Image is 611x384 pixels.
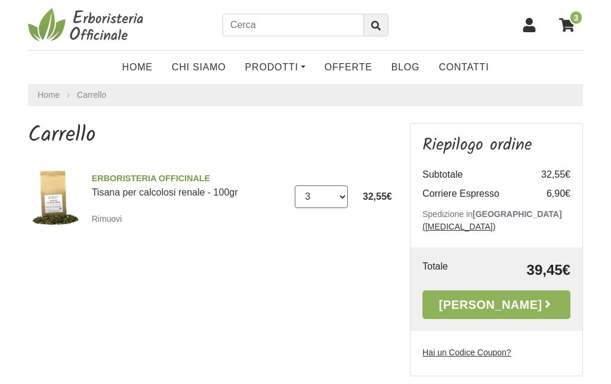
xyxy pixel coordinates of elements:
span: 32,55€ [363,191,392,202]
span: ERBORISTERIA OFFICINALE [92,172,286,185]
td: Subtotale [422,165,523,184]
a: Home [113,55,162,79]
span: 3 [569,10,583,25]
td: Corriere Espresso [422,184,523,203]
td: 32,55€ [523,165,570,184]
a: Blog [382,55,430,79]
h3: Riepilogo ordine [422,135,570,156]
a: Prodotti [236,55,315,79]
a: [PERSON_NAME] [422,290,570,319]
td: 6,90€ [523,184,570,203]
u: Hai un Codice Coupon? [422,348,511,357]
small: Rimuovi [92,214,122,224]
input: Cerca [223,14,364,36]
a: Carrello [77,90,106,100]
a: Home [38,89,60,101]
p: Spedizione in [422,208,570,233]
a: ([MEDICAL_DATA]) [422,222,495,231]
a: Chi Siamo [162,55,236,79]
img: Tisana per calcolosi renale - 100gr [24,168,83,227]
label: Hai un Codice Coupon? [422,346,511,359]
a: 3 [553,10,583,40]
a: OFFERTE [315,55,382,79]
b: [GEOGRAPHIC_DATA] [473,209,562,219]
h1: Carrello [28,123,392,148]
a: Rimuovi [92,211,127,226]
td: Totale [422,259,477,281]
nav: breadcrumb [28,84,583,106]
img: Erboristeria Officinale [28,7,147,43]
a: Contatti [429,55,498,79]
td: 39,45€ [477,259,570,281]
a: ERBORISTERIA OFFICINALETisana per calcolosi renale - 100gr [92,172,286,197]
